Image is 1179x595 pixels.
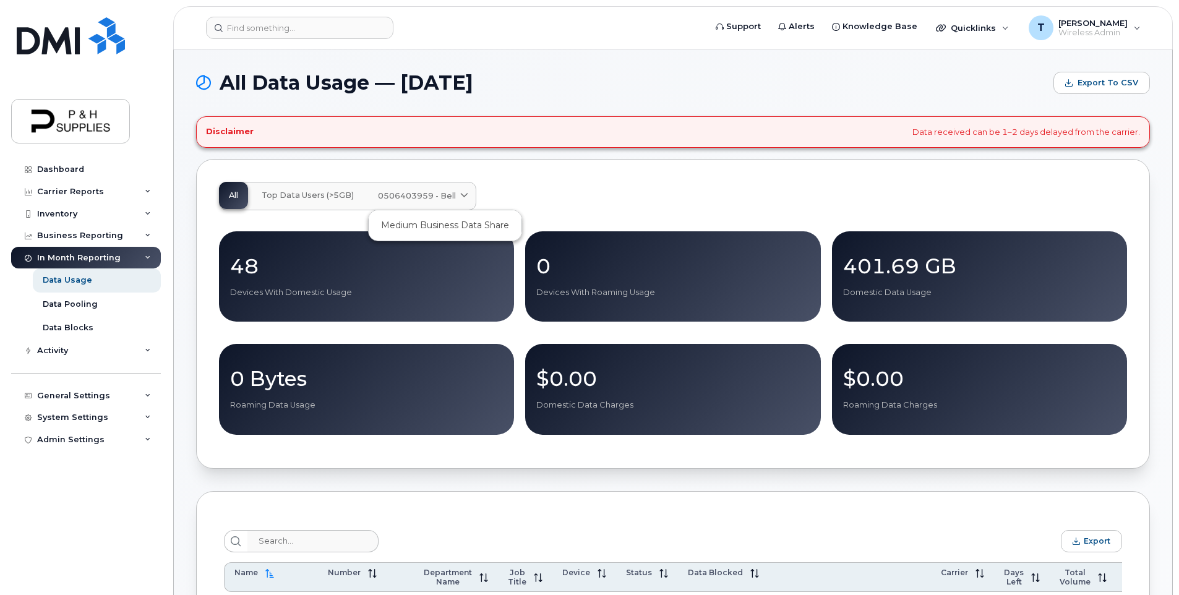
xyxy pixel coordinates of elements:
span: Total Volume [1060,568,1091,586]
p: Roaming Data Usage [230,400,503,411]
span: Name [234,568,258,577]
span: Carrier [941,568,968,577]
div: Data received can be 1–2 days delayed from the carrier. [196,116,1150,148]
span: Number [328,568,361,577]
span: Medium Business Data Share [381,219,509,232]
span: Status [626,568,652,577]
p: Devices With Domestic Usage [230,287,503,298]
span: 0506403959 - Bell [378,190,456,202]
p: Domestic Data Usage [843,287,1116,298]
button: Export [1061,530,1122,552]
p: $0.00 [536,367,809,390]
button: Export to CSV [1053,72,1150,94]
span: Days Left [1004,568,1024,586]
span: Export to CSV [1078,77,1138,88]
span: Top Data Users (>5GB) [262,190,354,200]
p: Roaming Data Charges [843,400,1116,411]
span: Department Name [424,568,472,586]
div: Medium Business Data Share [371,215,519,236]
p: $0.00 [843,367,1116,390]
p: Domestic Data Charges [536,400,809,411]
span: Job Title [508,568,526,586]
p: 401.69 GB [843,255,1116,277]
p: Devices With Roaming Usage [536,287,809,298]
p: 0 Bytes [230,367,503,390]
p: 48 [230,255,503,277]
p: 0 [536,255,809,277]
span: Export [1084,536,1110,546]
span: All Data Usage — [DATE] [220,74,473,92]
span: Device [562,568,590,577]
input: Search... [247,530,379,552]
h4: Disclaimer [206,127,254,137]
span: Data Blocked [688,568,743,577]
a: 0506403959 - Bell [368,182,476,210]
